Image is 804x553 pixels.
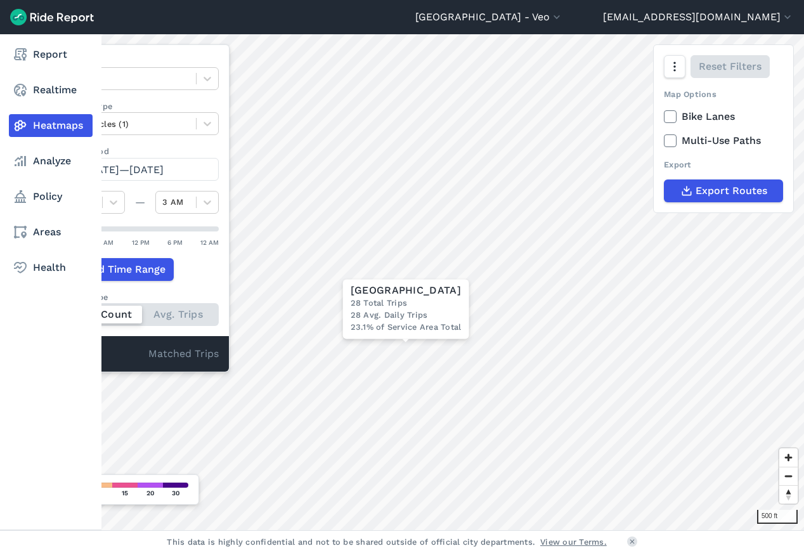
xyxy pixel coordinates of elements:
[415,10,563,25] button: [GEOGRAPHIC_DATA] - Veo
[62,346,148,363] div: 121
[132,237,150,248] div: 12 PM
[603,10,794,25] button: [EMAIL_ADDRESS][DOMAIN_NAME]
[62,158,219,181] button: [DATE]—[DATE]
[85,262,165,277] span: Add Time Range
[351,309,462,322] div: 28 Avg. Daily Trips
[9,114,93,137] a: Heatmaps
[664,179,783,202] button: Export Routes
[9,256,93,279] a: Health
[779,467,798,485] button: Zoom out
[9,150,93,172] a: Analyze
[62,55,219,67] label: Data Type
[98,237,113,248] div: 6 AM
[41,34,804,530] canvas: Map
[62,100,219,112] label: Vehicle Type
[351,297,462,309] div: 28 Total Trips
[540,536,607,548] a: View our Terms.
[779,448,798,467] button: Zoom in
[351,284,462,297] div: [GEOGRAPHIC_DATA]
[167,237,183,248] div: 6 PM
[62,258,174,281] button: Add Time Range
[9,43,93,66] a: Report
[664,159,783,171] div: Export
[9,221,93,244] a: Areas
[691,55,770,78] button: Reset Filters
[696,183,767,198] span: Export Routes
[664,88,783,100] div: Map Options
[664,109,783,124] label: Bike Lanes
[779,485,798,504] button: Reset bearing to north
[51,336,229,372] div: Matched Trips
[62,291,219,303] div: Count Type
[9,79,93,101] a: Realtime
[125,195,155,210] div: —
[664,133,783,148] label: Multi-Use Paths
[757,510,798,524] div: 500 ft
[200,237,219,248] div: 12 AM
[10,9,94,25] img: Ride Report
[699,59,762,74] span: Reset Filters
[62,145,219,157] label: Data Period
[9,185,93,208] a: Policy
[85,164,164,176] span: [DATE]—[DATE]
[351,322,462,334] div: 23.1% of Service Area Total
